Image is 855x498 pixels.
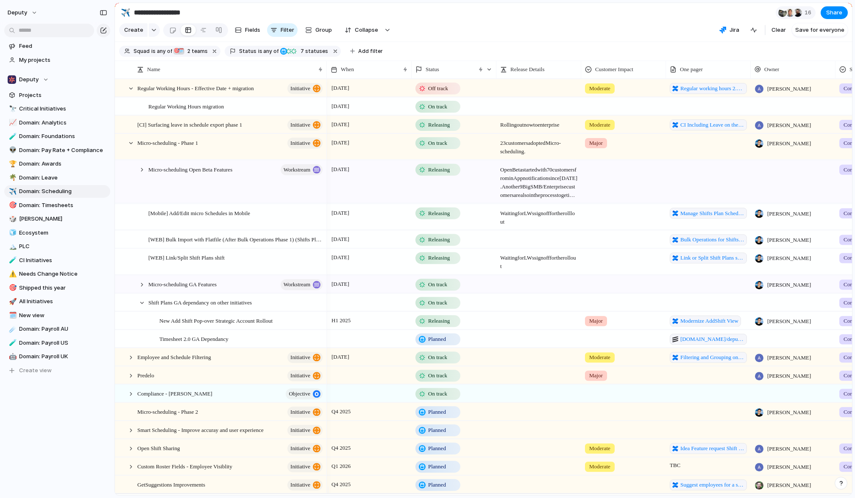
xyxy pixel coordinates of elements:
[287,443,323,454] button: initiative
[670,207,747,219] a: Manage Shifts Plan Schedules in [GEOGRAPHIC_DATA]
[134,47,150,55] span: Squad
[345,45,388,57] button: Add filter
[148,164,232,174] span: Micro-scheduling Open Beta Features
[9,338,15,348] div: 🧪
[19,311,107,320] span: New view
[4,102,110,115] a: 🔭Critical Initiatives
[595,65,633,74] span: Customer Impact
[329,164,351,174] span: [DATE]
[281,26,294,34] span: Filter
[8,270,16,278] button: ⚠️
[4,282,110,294] a: 🎯Shipped this year
[9,352,15,362] div: 🤖
[8,215,16,223] button: 🎲
[231,23,264,37] button: Fields
[289,388,310,400] span: objective
[767,281,811,289] span: [PERSON_NAME]
[8,352,16,361] button: 🤖
[156,47,172,55] span: any of
[8,105,16,113] button: 🔭
[4,40,110,53] a: Feed
[428,481,446,489] span: Planned
[137,388,212,398] span: Compliance - [PERSON_NAME]
[258,47,262,55] span: is
[670,334,747,345] a: [DOMAIN_NAME]/deputy/record/workstream/13303
[8,8,27,17] span: deputy
[4,54,110,66] a: My projects
[19,160,107,168] span: Domain: Awards
[8,325,16,333] button: ☄️
[826,8,842,17] span: Share
[281,279,323,290] button: workstream
[497,160,581,199] span: Open Beta started with 70 customers from inApp notification since [DATE]. Another 9 Big SMB/Enter...
[358,47,383,55] span: Add filter
[4,116,110,129] a: 📈Domain: Analytics
[4,144,110,157] a: 👽Domain: Pay Rate + Compliance
[4,323,110,335] a: ☄️Domain: Payroll AU
[329,479,353,490] span: Q4 2025
[4,185,110,198] a: ✈️Domain: Scheduling
[589,462,610,471] span: Moderate
[4,213,110,225] a: 🎲[PERSON_NAME]
[795,26,844,34] span: Save for everyone
[428,299,447,307] span: On track
[4,199,110,212] a: 🎯Domain: Timesheets
[173,48,180,55] div: 🎯
[8,297,16,306] button: 🚀
[428,371,447,380] span: On track
[8,311,16,320] button: 🗓️
[680,335,744,343] span: [DOMAIN_NAME]/deputy/record/workstream/13303
[792,23,848,37] button: Save for everyone
[19,366,52,375] span: Create view
[767,481,811,490] span: [PERSON_NAME]
[497,204,581,226] span: Waiting for LWs sign off for the rolllout
[19,270,107,278] span: Needs Change Notice
[279,47,330,56] button: 7 statuses
[4,337,110,349] a: 🧪Domain: Payroll US
[287,83,323,94] button: initiative
[4,89,110,102] a: Projects
[329,119,351,130] span: [DATE]
[290,83,310,94] span: initiative
[767,121,811,130] span: [PERSON_NAME]
[340,23,382,37] button: Collapse
[137,119,242,129] span: [CI] Surfacing leave in schedule export phase 1
[148,234,324,244] span: [WEB] Bulk Import with Flatfile (After Bulk Operations Phase 1) (Shifts Plan - Bulk Operations Ph...
[805,8,814,17] span: 16
[329,461,353,471] span: Q1 2026
[767,209,811,218] span: [PERSON_NAME]
[290,119,310,131] span: initiative
[680,121,744,129] span: CI Including Leave on the Schedule Export Week by Area and Team Member
[666,458,750,470] span: TBC
[4,172,110,184] a: 🌴Domain: Leave
[19,297,107,306] span: All Initiatives
[287,352,323,363] button: initiative
[137,352,211,362] span: Employee and Schedule Filtering
[9,283,15,293] div: 🎯
[680,444,744,453] span: Idea Feature request Shift sharing to other locations within the business
[267,23,298,37] button: Filter
[428,254,450,262] span: Releasing
[771,26,786,34] span: Clear
[428,353,447,362] span: On track
[428,390,447,398] span: On track
[19,352,107,361] span: Domain: Payroll UK
[137,461,232,471] span: Custom Roster Fields - Employee Visiblity
[767,354,811,362] span: [PERSON_NAME]
[589,139,603,147] span: Major
[680,209,744,217] span: Manage Shifts Plan Schedules in [GEOGRAPHIC_DATA]
[19,75,39,84] span: Deputy
[19,256,107,265] span: CI Initiatives
[670,234,747,245] a: Bulk Operations for Shifts Plan
[137,443,180,453] span: Open Shift Sharing
[680,235,744,244] span: Bulk Operations for Shifts Plan
[428,426,446,434] span: Planned
[121,7,130,18] div: ✈️
[8,160,16,168] button: 🏆
[287,138,323,149] button: initiative
[290,443,310,454] span: initiative
[256,47,281,56] button: isany of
